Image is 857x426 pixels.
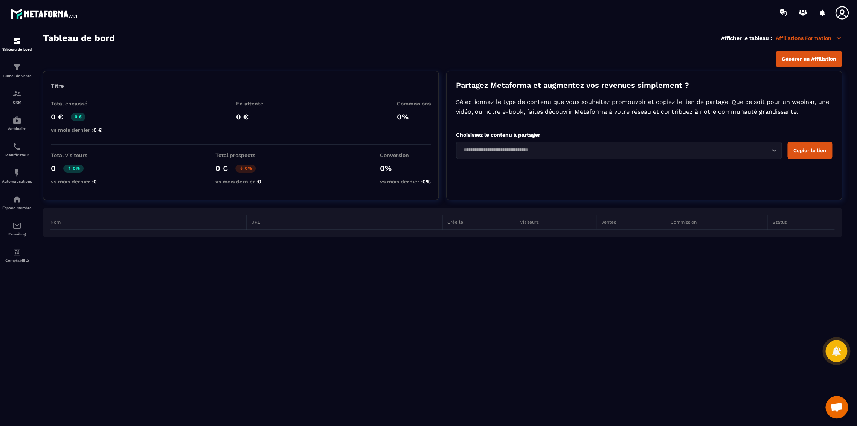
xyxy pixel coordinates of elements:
[258,179,261,185] span: 0
[2,258,32,263] p: Comptabilité
[11,7,78,20] img: logo
[768,215,834,230] th: Statut
[380,152,431,158] p: Conversion
[12,221,21,230] img: email
[63,165,84,173] p: 0%
[247,215,443,230] th: URL
[215,164,228,173] p: 0 €
[51,152,97,158] p: Total visiteurs
[2,136,32,163] a: schedulerschedulerPlanificateur
[2,110,32,136] a: automationsautomationsWebinaire
[776,51,842,67] button: Générer un Affiliation
[2,100,32,104] p: CRM
[782,56,836,62] span: Générer un Affiliation
[93,179,97,185] span: 0
[51,179,97,185] p: vs mois dernier :
[397,101,431,107] p: Commissions
[380,179,431,185] p: vs mois dernier :
[2,232,32,236] p: E-mailing
[456,142,782,159] div: Search for option
[71,113,85,121] p: 0 €
[456,81,832,90] p: Partagez Metaforma et augmentez vos revenues simplement ?
[515,215,596,230] th: Visiteurs
[236,101,263,107] p: En attente
[2,242,32,268] a: accountantaccountantComptabilité
[51,127,102,133] p: vs mois dernier :
[721,35,772,41] p: Afficher le tableau :
[51,82,431,89] p: Titre
[51,101,102,107] p: Total encaissé
[825,396,848,418] a: Mở cuộc trò chuyện
[397,112,431,121] p: 0%
[12,116,21,125] img: automations
[93,127,102,133] span: 0 €
[2,215,32,242] a: emailemailE-mailing
[2,84,32,110] a: formationformationCRM
[442,215,515,230] th: Crée le
[2,153,32,157] p: Planificateur
[2,206,32,210] p: Espace membre
[2,179,32,183] p: Automatisations
[666,215,768,230] th: Commission
[12,142,21,151] img: scheduler
[596,215,666,230] th: Ventes
[12,63,21,72] img: formation
[776,35,842,41] p: Affiliations Formation
[456,97,832,117] p: Sélectionnez le type de contenu que vous souhaitez promouvoir et copiez le lien de partage. Que c...
[456,132,832,138] p: Choisissez le contenu à partager
[51,164,56,173] p: 0
[12,247,21,257] img: accountant
[236,112,263,121] p: 0 €
[51,112,63,121] p: 0 €
[2,74,32,78] p: Tunnel de vente
[380,164,431,173] p: 0%
[2,47,32,52] p: Tableau de bord
[12,89,21,98] img: formation
[215,152,261,158] p: Total prospects
[12,37,21,46] img: formation
[2,189,32,215] a: automationsautomationsEspace membre
[43,33,115,43] h3: Tableau de bord
[215,179,261,185] p: vs mois dernier :
[787,142,832,159] button: Copier le lien
[2,31,32,57] a: formationformationTableau de bord
[461,146,769,154] input: Search for option
[235,165,256,173] p: 0%
[12,195,21,204] img: automations
[422,179,431,185] span: 0%
[2,57,32,84] a: formationformationTunnel de vente
[12,168,21,177] img: automations
[2,127,32,131] p: Webinaire
[2,163,32,189] a: automationsautomationsAutomatisations
[50,215,247,230] th: Nom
